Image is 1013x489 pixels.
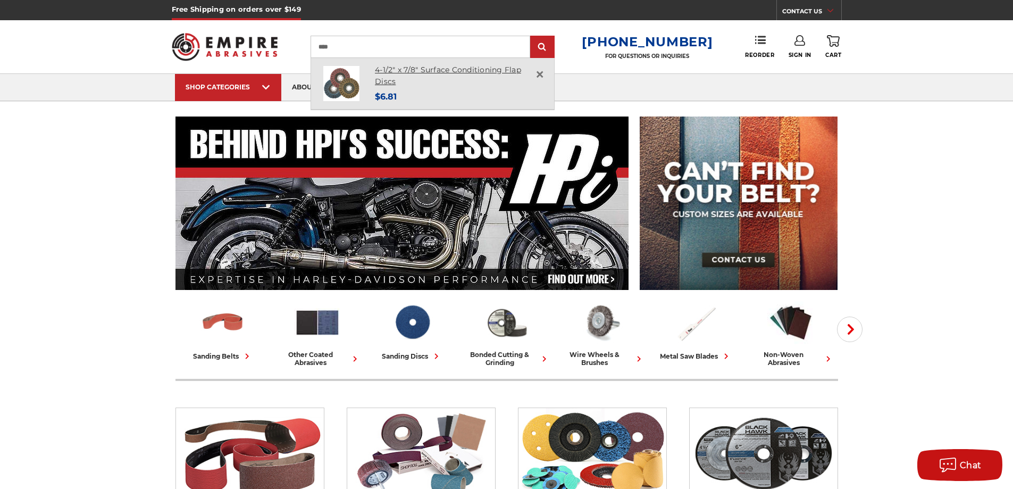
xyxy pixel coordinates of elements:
a: other coated abrasives [274,300,361,367]
img: Empire Abrasives [172,26,278,68]
a: Cart [825,35,841,59]
div: metal saw blades [660,351,732,362]
div: SHOP CATEGORIES [186,83,271,91]
a: bonded cutting & grinding [464,300,550,367]
img: Wire Wheels & Brushes [578,300,625,345]
a: Reorder [745,35,774,58]
span: Cart [825,52,841,59]
input: Submit [532,37,553,58]
img: Bonded Cutting & Grinding [483,300,530,345]
img: Sanding Belts [199,300,246,345]
img: Metal Saw Blades [673,300,719,345]
div: other coated abrasives [274,351,361,367]
span: Chat [960,460,982,470]
a: metal saw blades [653,300,739,362]
div: non-woven abrasives [748,351,834,367]
a: CONTACT US [782,5,841,20]
a: about us [281,74,337,101]
img: Banner for an interview featuring Horsepower Inc who makes Harley performance upgrades featured o... [175,117,629,290]
a: sanding belts [180,300,266,362]
div: wire wheels & brushes [558,351,644,367]
span: Reorder [745,52,774,59]
a: wire wheels & brushes [558,300,644,367]
button: Chat [917,449,1002,481]
span: × [535,64,545,85]
img: Other Coated Abrasives [294,300,341,345]
img: Sanding Discs [389,300,436,345]
button: Next [837,317,863,342]
img: promo banner for custom belts. [640,117,838,290]
span: $6.81 [375,92,397,102]
span: Sign In [789,52,811,59]
a: sanding discs [369,300,455,362]
div: sanding discs [382,351,442,362]
div: bonded cutting & grinding [464,351,550,367]
p: FOR QUESTIONS OR INQUIRIES [582,53,713,60]
a: [PHONE_NUMBER] [582,34,713,49]
a: 4-1/2" x 7/8" Surface Conditioning Flap Discs [375,65,521,87]
a: Close [531,66,548,83]
img: Non-woven Abrasives [767,300,814,345]
div: sanding belts [193,351,253,362]
img: Scotch brite flap discs [323,66,359,101]
a: non-woven abrasives [748,300,834,367]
